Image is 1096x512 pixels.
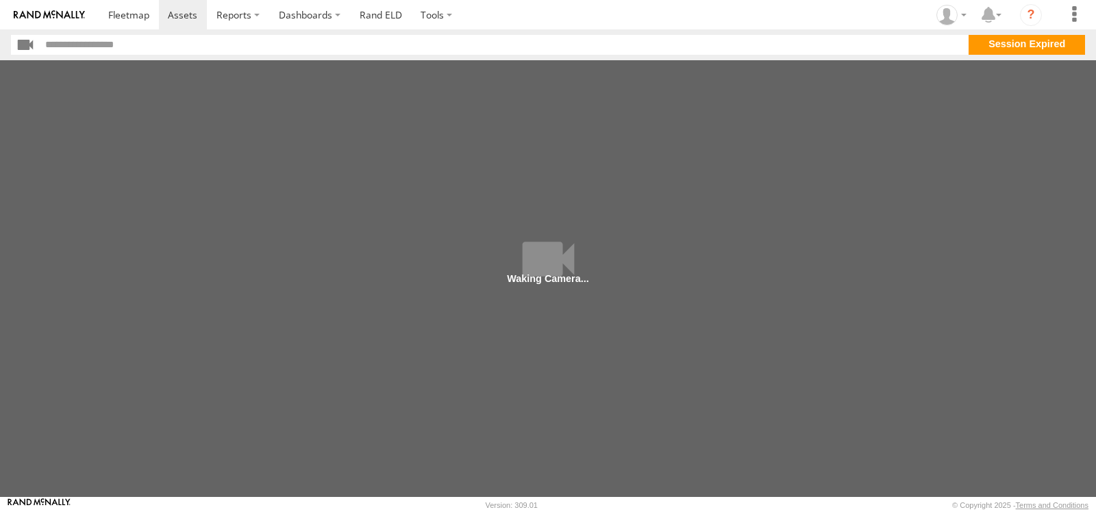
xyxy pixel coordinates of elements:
[932,5,971,25] div: Victor Calcano Jr
[486,501,538,509] div: Version: 309.01
[1016,501,1088,509] a: Terms and Conditions
[8,498,71,512] a: Visit our Website
[1020,4,1042,26] i: ?
[952,501,1088,509] div: © Copyright 2025 -
[14,10,85,20] img: rand-logo.svg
